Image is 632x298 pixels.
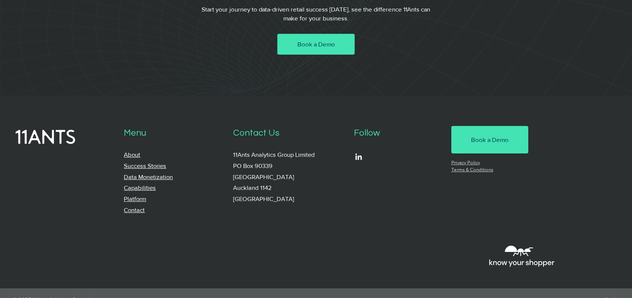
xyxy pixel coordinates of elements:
p: Start your journey to data-driven retail success [DATE], see the difference 11Ants can make for y... [197,5,435,23]
span: Book a Demo [297,40,335,49]
p: Follow [354,126,442,140]
a: Data Monetization [124,173,173,180]
p: Menu [124,126,223,140]
a: Platform [124,195,146,202]
img: LinkedIn [354,152,363,161]
a: Privacy Policy [451,160,480,165]
a: About [124,151,140,158]
p: Contact Us [233,126,344,140]
ul: Social Bar [354,152,363,161]
p: 11Ants Analytics Group Limited PO Box 90339 [GEOGRAPHIC_DATA] Auckland 1142 [GEOGRAPHIC_DATA] [233,149,344,204]
a: Book a Demo [451,126,528,153]
a: Capabilities [124,184,156,191]
a: Terms & Conditions [451,167,493,172]
a: Book a Demo [277,34,354,55]
span: Book a Demo [471,135,509,144]
iframe: Embedded Content [351,194,555,288]
a: Contact [124,206,145,213]
a: Success Stories [124,162,166,169]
